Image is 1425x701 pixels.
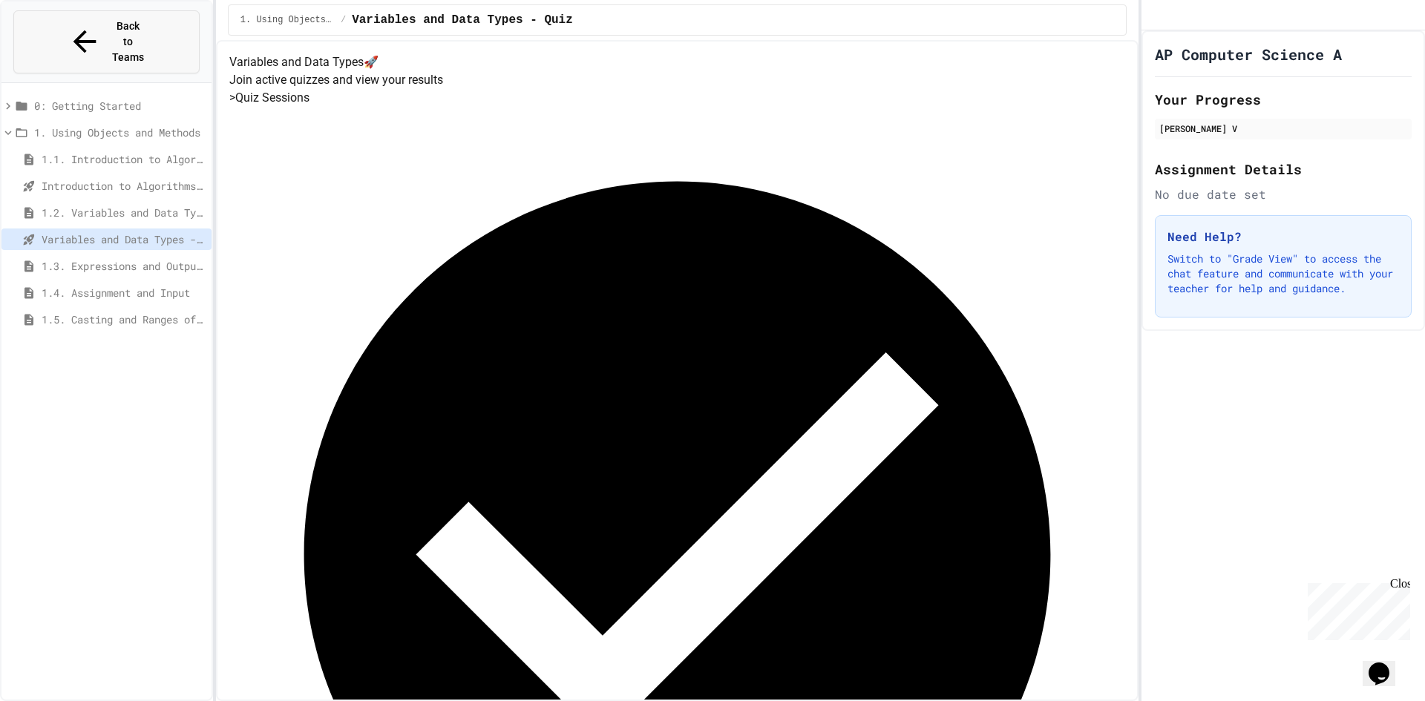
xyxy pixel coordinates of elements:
[240,14,335,26] span: 1. Using Objects and Methods
[1363,642,1410,686] iframe: chat widget
[1167,228,1399,246] h3: Need Help?
[6,6,102,94] div: Chat with us now!Close
[42,231,206,247] span: Variables and Data Types - Quiz
[341,14,346,26] span: /
[1155,44,1342,65] h1: AP Computer Science A
[34,125,206,140] span: 1. Using Objects and Methods
[229,89,1125,107] h5: > Quiz Sessions
[1159,122,1407,135] div: [PERSON_NAME] V
[1155,89,1412,110] h2: Your Progress
[42,205,206,220] span: 1.2. Variables and Data Types
[352,11,573,29] span: Variables and Data Types - Quiz
[13,10,200,73] button: Back to Teams
[111,19,145,65] span: Back to Teams
[1167,251,1399,296] p: Switch to "Grade View" to access the chat feature and communicate with your teacher for help and ...
[42,312,206,327] span: 1.5. Casting and Ranges of Values
[42,258,206,274] span: 1.3. Expressions and Output [New]
[1302,577,1410,640] iframe: chat widget
[42,178,206,194] span: Introduction to Algorithms, Programming, and Compilers
[229,71,1125,89] p: Join active quizzes and view your results
[229,53,1125,71] h4: Variables and Data Types 🚀
[1155,185,1412,203] div: No due date set
[42,285,206,300] span: 1.4. Assignment and Input
[42,151,206,167] span: 1.1. Introduction to Algorithms, Programming, and Compilers
[1155,159,1412,180] h2: Assignment Details
[34,98,206,113] span: 0: Getting Started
